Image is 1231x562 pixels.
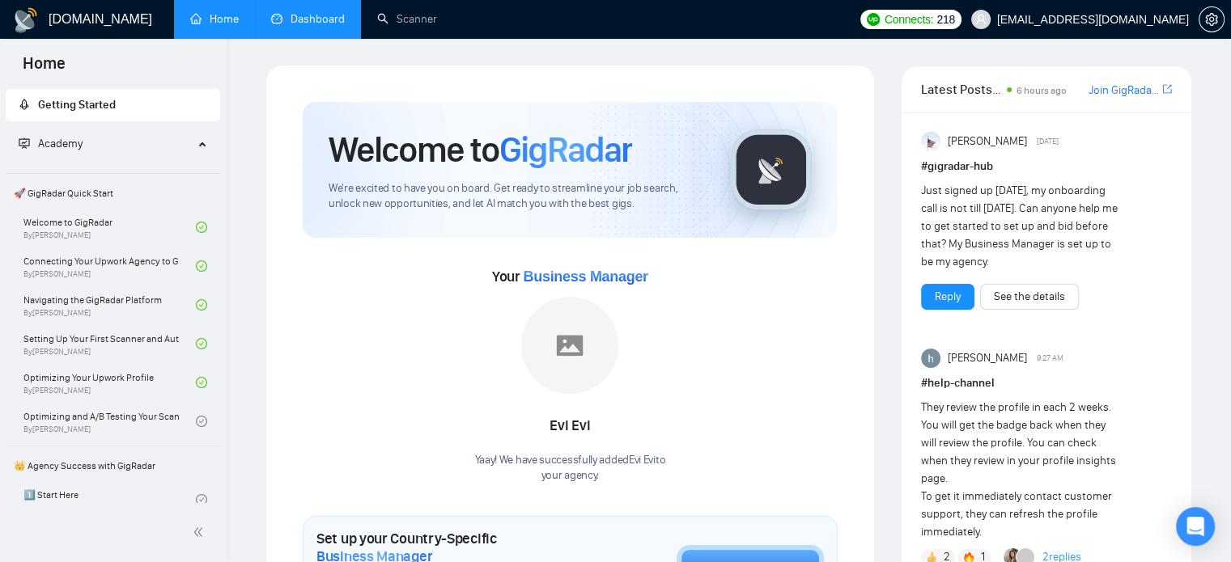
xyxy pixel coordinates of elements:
span: 6 hours ago [1017,85,1067,96]
span: check-circle [196,494,207,505]
a: Welcome to GigRadarBy[PERSON_NAME] [23,209,196,245]
button: setting [1199,6,1225,32]
span: Connects: [885,11,933,28]
h1: # help-channel [921,374,1172,392]
img: haider ali [921,349,940,368]
a: dashboardDashboard [271,12,345,26]
img: logo [13,7,39,33]
div: Open Intercom Messenger [1176,507,1215,546]
div: They review the profile in each 2 weeks. You will get the badge back when they will review the pr... [921,399,1122,541]
span: 9:27 AM [1037,351,1063,366]
button: See the details [980,284,1079,310]
span: check-circle [196,338,207,349]
img: Anisuzzaman Khan [921,132,940,151]
a: export [1162,82,1172,97]
a: Optimizing and A/B Testing Your Scanner for Better ResultsBy[PERSON_NAME] [23,404,196,439]
span: check-circle [196,377,207,388]
span: GigRadar [499,128,632,171]
span: Academy [19,137,83,150]
span: Your [492,268,648,285]
span: Latest Posts from the GigRadar Community [921,79,1002,99]
a: Optimizing Your Upwork ProfileBy[PERSON_NAME] [23,365,196,400]
span: 218 [936,11,954,28]
div: Yaay! We have successfully added Evi Evi to [474,453,665,484]
img: gigradar-logo.png [731,129,812,210]
span: Getting Started [38,98,116,112]
h1: # gigradar-hub [921,158,1172,175]
a: homeHome [190,12,239,26]
span: setting [1199,13,1224,26]
span: check-circle [196,416,207,427]
span: rocket [19,99,30,110]
span: check-circle [196,222,207,233]
img: upwork-logo.png [867,13,880,26]
span: check-circle [196,299,207,311]
span: 👑 Agency Success with GigRadar [7,450,219,482]
span: fund-projection-screen [19,137,30,149]
div: Evi Evi [474,412,665,440]
span: We're excited to have you on board. Get ready to streamline your job search, unlock new opportuni... [329,181,705,212]
a: Reply [935,288,961,306]
a: Connecting Your Upwork Agency to GigRadarBy[PERSON_NAME] [23,248,196,284]
a: Join GigRadar Slack Community [1089,82,1159,99]
img: placeholder.png [521,297,618,394]
p: your agency . [474,468,665,484]
span: Home [10,52,79,86]
span: user [975,14,987,25]
a: 1️⃣ Start Here [23,482,196,518]
a: searchScanner [377,12,437,26]
div: Just signed up [DATE], my onboarding call is not till [DATE]. Can anyone help me to get started t... [921,182,1122,271]
span: check-circle [196,260,207,272]
span: double-left [193,524,209,540]
span: [PERSON_NAME] [947,349,1026,367]
li: Getting Started [6,89,220,121]
h1: Welcome to [329,128,632,171]
span: Business Manager [523,268,647,285]
a: Navigating the GigRadar PlatformBy[PERSON_NAME] [23,287,196,323]
a: setting [1199,13,1225,26]
a: Setting Up Your First Scanner and Auto-BidderBy[PERSON_NAME] [23,326,196,361]
a: See the details [994,288,1065,306]
span: export [1162,82,1172,95]
span: 🚀 GigRadar Quick Start [7,177,219,209]
span: [DATE] [1037,134,1059,149]
span: [PERSON_NAME] [947,133,1026,150]
button: Reply [921,284,974,310]
span: Academy [38,137,83,150]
